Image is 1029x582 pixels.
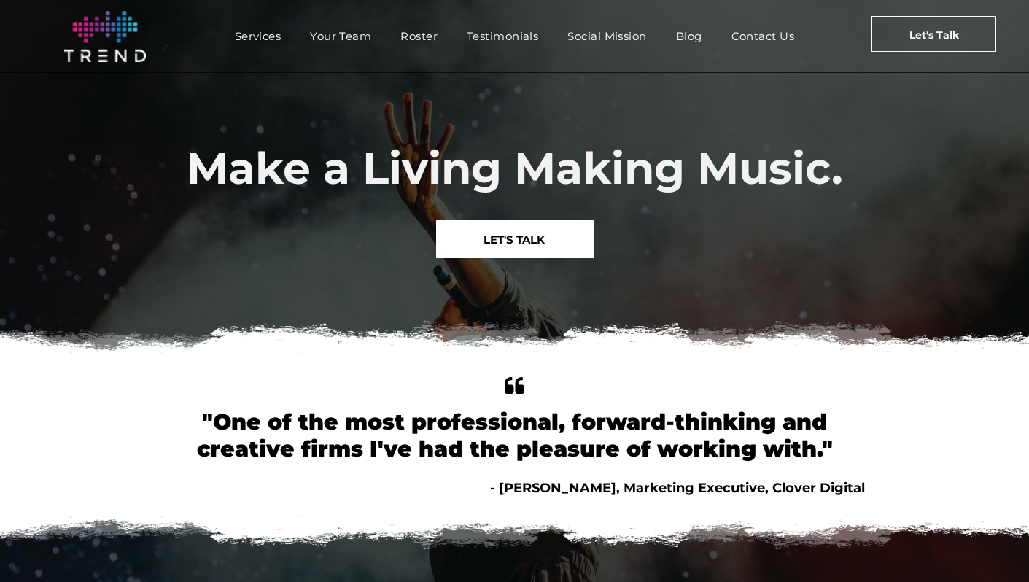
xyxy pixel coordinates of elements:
[452,26,553,47] a: Testimonials
[484,221,545,258] span: LET'S TALK
[553,26,661,47] a: Social Mission
[661,26,717,47] a: Blog
[386,26,452,47] a: Roster
[717,26,809,47] a: Contact Us
[64,11,146,62] img: logo
[871,16,996,52] a: Let's Talk
[436,220,594,258] a: LET'S TALK
[909,17,959,53] span: Let's Talk
[220,26,296,47] a: Services
[187,141,843,195] span: Make a Living Making Music.
[295,26,386,47] a: Your Team
[197,408,833,462] font: "One of the most professional, forward-thinking and creative firms I've had the pleasure of worki...
[956,512,1029,582] iframe: Chat Widget
[490,480,865,496] span: - [PERSON_NAME], Marketing Executive, Clover Digital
